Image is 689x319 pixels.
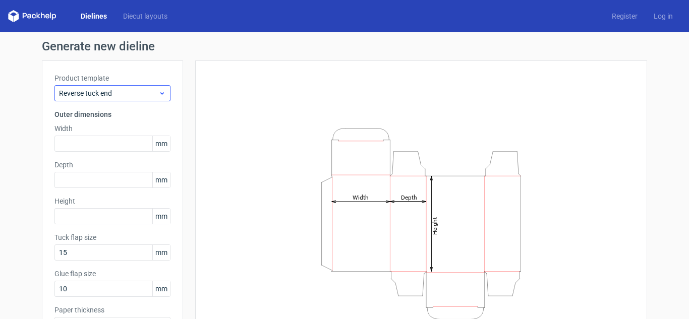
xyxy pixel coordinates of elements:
a: Log in [646,11,681,21]
label: Height [54,196,170,206]
label: Glue flap size [54,269,170,279]
label: Width [54,123,170,134]
span: mm [152,136,170,151]
span: mm [152,209,170,224]
label: Paper thickness [54,305,170,315]
span: mm [152,245,170,260]
a: Dielines [73,11,115,21]
label: Product template [54,73,170,83]
h3: Outer dimensions [54,109,170,119]
label: Tuck flap size [54,232,170,242]
a: Register [604,11,646,21]
tspan: Width [353,194,369,201]
tspan: Height [431,217,438,234]
h1: Generate new dieline [42,40,647,52]
span: Reverse tuck end [59,88,158,98]
span: mm [152,281,170,296]
tspan: Depth [401,194,417,201]
label: Depth [54,160,170,170]
a: Diecut layouts [115,11,176,21]
span: mm [152,172,170,187]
